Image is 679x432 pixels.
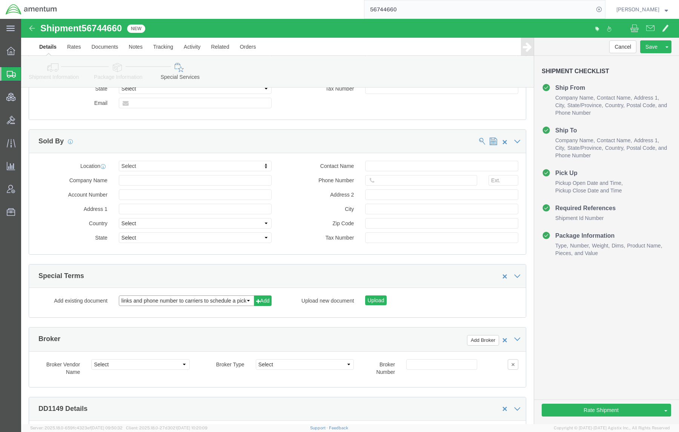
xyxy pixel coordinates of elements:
a: Feedback [329,426,348,430]
img: logo [5,4,57,15]
span: Jason Champagne [616,5,659,14]
span: Server: 2025.18.0-659fc4323ef [30,426,123,430]
span: [DATE] 10:20:09 [177,426,207,430]
span: Client: 2025.18.0-27d3021 [126,426,207,430]
iframe: FS Legacy Container [21,19,679,424]
span: Copyright © [DATE]-[DATE] Agistix Inc., All Rights Reserved [554,425,670,431]
button: [PERSON_NAME] [616,5,668,14]
a: Support [310,426,329,430]
span: [DATE] 09:50:32 [91,426,123,430]
input: Search for shipment number, reference number [364,0,594,18]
